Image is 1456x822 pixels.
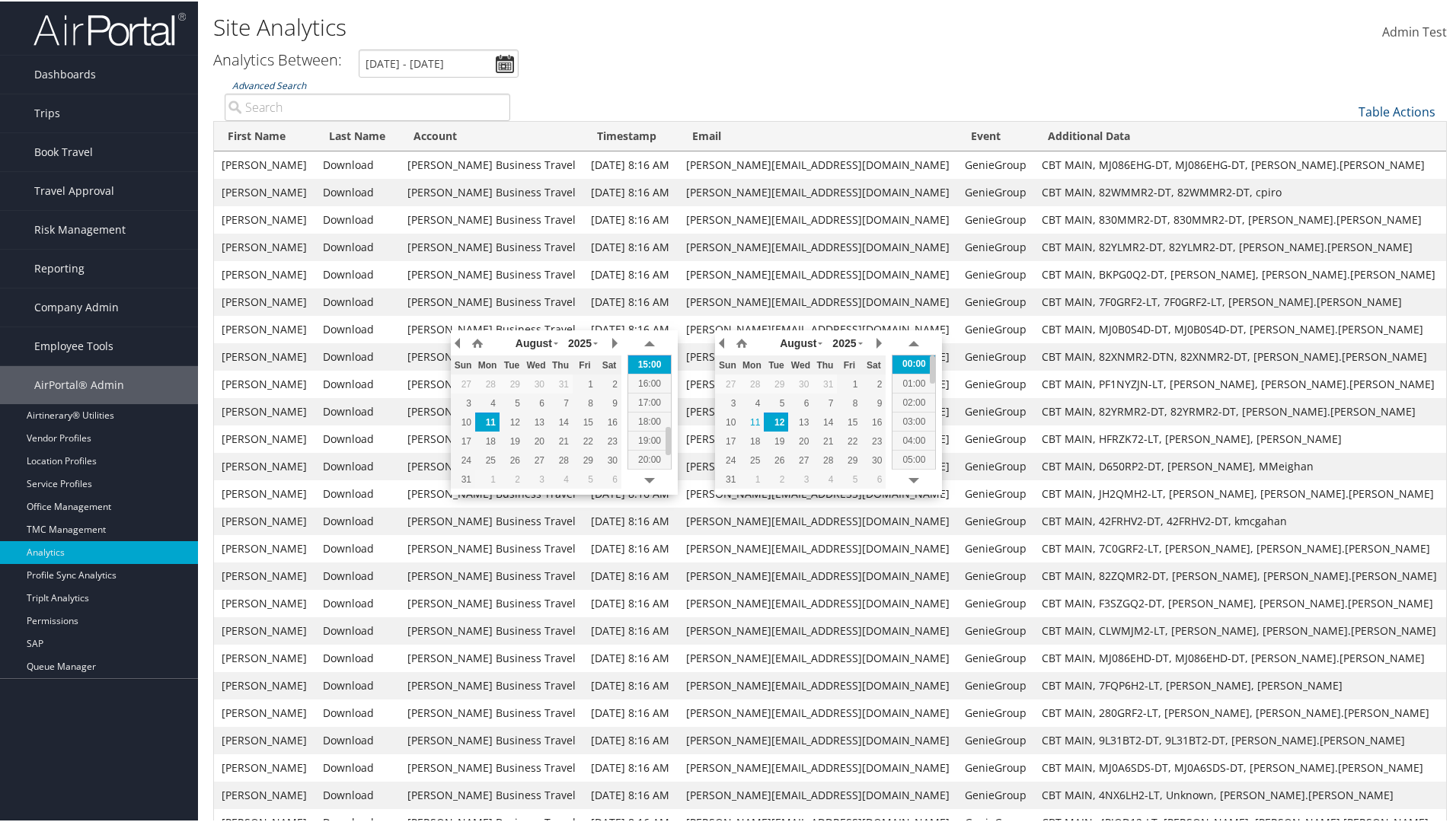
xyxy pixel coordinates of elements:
[1382,8,1447,55] a: Admin Test
[400,397,583,424] td: [PERSON_NAME] Business Travel
[400,534,583,561] td: [PERSON_NAME] Business Travel
[548,376,573,390] div: 31
[679,451,957,479] td: [PERSON_NAME][EMAIL_ADDRESS][DOMAIN_NAME]
[892,467,935,486] div: 06:00
[573,395,597,409] div: 8
[1034,506,1446,534] td: CBT MAIN, 42FRHV2-DT, 42FRHV2-DT, kmcgahan
[679,260,957,287] td: [PERSON_NAME][EMAIL_ADDRESS][DOMAIN_NAME]
[861,395,886,409] div: 9
[1034,397,1446,424] td: CBT MAIN, 82YRMR2-DT, 82YRMR2-DT, [PERSON_NAME].[PERSON_NAME]
[957,671,1034,698] td: GenieGroup
[500,452,524,466] div: 26
[214,342,315,369] td: [PERSON_NAME]
[359,48,519,76] input: [DATE] - [DATE]
[764,395,788,409] div: 5
[214,177,315,205] td: [PERSON_NAME]
[628,353,671,372] div: 15:00
[788,395,813,409] div: 6
[861,433,886,447] div: 23
[583,561,678,588] td: [DATE] 8:16 AM
[400,506,583,534] td: [PERSON_NAME] Business Travel
[957,451,1034,479] td: GenieGroup
[679,616,957,643] td: [PERSON_NAME][EMAIL_ADDRESS][DOMAIN_NAME]
[957,753,1034,780] td: GenieGroup
[679,643,957,671] td: [PERSON_NAME][EMAIL_ADDRESS][DOMAIN_NAME]
[679,205,957,232] td: [PERSON_NAME][EMAIL_ADDRESS][DOMAIN_NAME]
[583,150,678,177] td: [DATE] 8:16 AM
[400,671,583,698] td: [PERSON_NAME] Business Travel
[597,376,621,390] div: 2
[957,479,1034,506] td: GenieGroup
[214,561,315,588] td: [PERSON_NAME]
[214,643,315,671] td: [PERSON_NAME]
[573,433,597,447] div: 22
[1034,671,1446,698] td: CBT MAIN, 7FQP6H2-LT, [PERSON_NAME], [PERSON_NAME]
[957,561,1034,588] td: GenieGroup
[400,780,583,808] td: [PERSON_NAME] Business Travel
[679,424,957,451] td: [PERSON_NAME][EMAIL_ADDRESS][DOMAIN_NAME]
[764,471,788,485] div: 2
[679,120,957,150] th: Email
[524,395,548,409] div: 6
[315,725,400,753] td: Download
[500,376,524,390] div: 29
[214,424,315,451] td: [PERSON_NAME]
[214,397,315,424] td: [PERSON_NAME]
[214,260,315,287] td: [PERSON_NAME]
[597,414,621,428] div: 16
[679,177,957,205] td: [PERSON_NAME][EMAIL_ADDRESS][DOMAIN_NAME]
[837,414,861,428] div: 15
[1034,314,1446,342] td: CBT MAIN, MJ0B0S4D-DT, MJ0B0S4D-DT, [PERSON_NAME].[PERSON_NAME]
[780,336,816,348] span: August
[892,353,935,372] div: 00:00
[214,451,315,479] td: [PERSON_NAME]
[957,342,1034,369] td: GenieGroup
[679,314,957,342] td: [PERSON_NAME][EMAIL_ADDRESS][DOMAIN_NAME]
[225,92,510,119] input: Advanced Search
[788,376,813,390] div: 30
[813,395,837,409] div: 7
[315,698,400,725] td: Download
[315,150,400,177] td: Download
[892,448,935,467] div: 05:00
[548,395,573,409] div: 7
[715,354,739,373] th: Sun
[400,205,583,232] td: [PERSON_NAME] Business Travel
[788,414,813,428] div: 13
[861,414,886,428] div: 16
[813,376,837,390] div: 31
[813,354,837,373] th: Thu
[583,177,678,205] td: [DATE] 8:16 AM
[739,452,764,466] div: 25
[214,753,315,780] td: [PERSON_NAME]
[597,452,621,466] div: 30
[957,369,1034,397] td: GenieGroup
[813,433,837,447] div: 21
[516,336,552,348] span: August
[214,588,315,616] td: [PERSON_NAME]
[315,534,400,561] td: Download
[1034,342,1446,369] td: CBT MAIN, 82XNMR2-DTN, 82XNMR2-DT, [PERSON_NAME].[PERSON_NAME]
[628,448,671,467] div: 20:00
[1034,588,1446,616] td: CBT MAIN, F3SZGQ2-DT, [PERSON_NAME], [PERSON_NAME].[PERSON_NAME]
[451,376,475,390] div: 27
[1034,150,1446,177] td: CBT MAIN, MJ086EHG-DT, MJ086EHG-DT, [PERSON_NAME].[PERSON_NAME]
[679,534,957,561] td: [PERSON_NAME][EMAIL_ADDRESS][DOMAIN_NAME]
[500,433,524,447] div: 19
[573,452,597,466] div: 29
[764,414,788,428] div: 12
[315,671,400,698] td: Download
[1034,698,1446,725] td: CBT MAIN, 280GRF2-LT, [PERSON_NAME], [PERSON_NAME].[PERSON_NAME]
[764,452,788,466] div: 26
[583,753,678,780] td: [DATE] 8:16 AM
[315,424,400,451] td: Download
[573,354,597,373] th: Fri
[214,120,315,150] th: First Name: activate to sort column ascending
[34,248,85,286] span: Reporting
[813,414,837,428] div: 14
[715,376,739,390] div: 27
[400,287,583,314] td: [PERSON_NAME] Business Travel
[679,397,957,424] td: [PERSON_NAME][EMAIL_ADDRESS][DOMAIN_NAME]
[34,54,96,92] span: Dashboards
[628,429,671,448] div: 19:00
